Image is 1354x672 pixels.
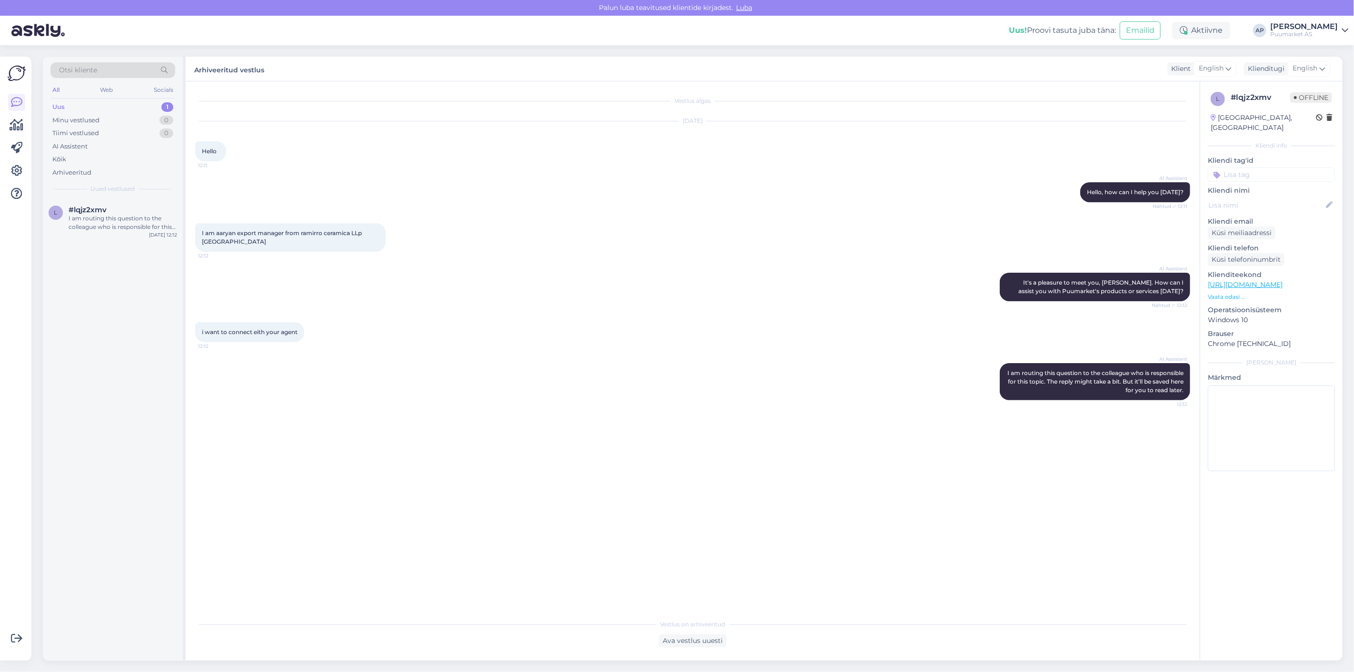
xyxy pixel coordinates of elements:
[52,116,100,125] div: Minu vestlused
[1167,64,1191,74] div: Klient
[159,116,173,125] div: 0
[1009,25,1116,36] div: Proovi tasuta juba täna:
[1152,203,1187,210] span: Nähtud ✓ 12:11
[69,206,107,214] span: #lqjz2xmv
[99,84,115,96] div: Web
[1208,243,1335,253] p: Kliendi telefon
[1018,279,1185,295] span: It's a pleasure to meet you, [PERSON_NAME]. How can I assist you with Puumarket's products or ser...
[733,3,755,12] span: Luba
[1152,175,1187,182] span: AI Assistent
[1253,24,1266,37] div: AP
[1208,253,1284,266] div: Küsi telefoninumbrit
[1208,305,1335,315] p: Operatsioonisüsteem
[52,155,66,164] div: Kõik
[1208,270,1335,280] p: Klienditeekond
[1216,95,1220,102] span: l
[149,231,177,238] div: [DATE] 12:12
[1208,227,1275,239] div: Küsi meiliaadressi
[1087,188,1184,196] span: Hello, how can I help you [DATE]?
[1208,141,1335,150] div: Kliendi info
[1208,200,1324,210] input: Lisa nimi
[1172,22,1230,39] div: Aktiivne
[1208,339,1335,349] p: Chrome [TECHNICAL_ID]
[202,229,363,245] span: I am aaryan export manager from ramirro ceramica LLp [GEOGRAPHIC_DATA]
[1152,265,1187,272] span: AI Assistent
[195,97,1190,105] div: Vestlus algas
[198,343,234,350] span: 12:12
[660,620,726,629] span: Vestlus on arhiveeritud
[52,128,99,138] div: Tiimi vestlused
[52,142,88,151] div: AI Assistent
[161,102,173,112] div: 1
[1208,156,1335,166] p: Kliendi tag'id
[1208,168,1335,182] input: Lisa tag
[194,62,264,75] label: Arhiveeritud vestlus
[1152,302,1187,309] span: Nähtud ✓ 12:12
[59,65,97,75] span: Otsi kliente
[659,634,727,647] div: Ava vestlus uuesti
[1208,280,1283,289] a: [URL][DOMAIN_NAME]
[202,328,298,336] span: i want to connect eith your agent
[1290,92,1332,103] span: Offline
[54,209,58,216] span: l
[1208,358,1335,367] div: [PERSON_NAME]
[50,84,61,96] div: All
[1270,30,1338,38] div: Puumarket AS
[1152,401,1187,408] span: 12:12
[1208,217,1335,227] p: Kliendi email
[1208,329,1335,339] p: Brauser
[1231,92,1290,103] div: # lqjz2xmv
[1211,113,1316,133] div: [GEOGRAPHIC_DATA], [GEOGRAPHIC_DATA]
[198,162,234,169] span: 12:11
[91,185,135,193] span: Uued vestlused
[1199,63,1224,74] span: English
[1007,369,1185,394] span: I am routing this question to the colleague who is responsible for this topic. The reply might ta...
[69,214,177,231] div: I am routing this question to the colleague who is responsible for this topic. The reply might ta...
[202,148,217,155] span: Hello
[152,84,175,96] div: Socials
[198,252,234,259] span: 12:12
[1120,21,1161,40] button: Emailid
[52,102,65,112] div: Uus
[1208,186,1335,196] p: Kliendi nimi
[195,117,1190,125] div: [DATE]
[8,64,26,82] img: Askly Logo
[1208,373,1335,383] p: Märkmed
[1208,315,1335,325] p: Windows 10
[1270,23,1348,38] a: [PERSON_NAME]Puumarket AS
[1009,26,1027,35] b: Uus!
[1152,356,1187,363] span: AI Assistent
[52,168,91,178] div: Arhiveeritud
[159,128,173,138] div: 0
[1270,23,1338,30] div: [PERSON_NAME]
[1244,64,1284,74] div: Klienditugi
[1293,63,1317,74] span: English
[1208,293,1335,301] p: Vaata edasi ...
